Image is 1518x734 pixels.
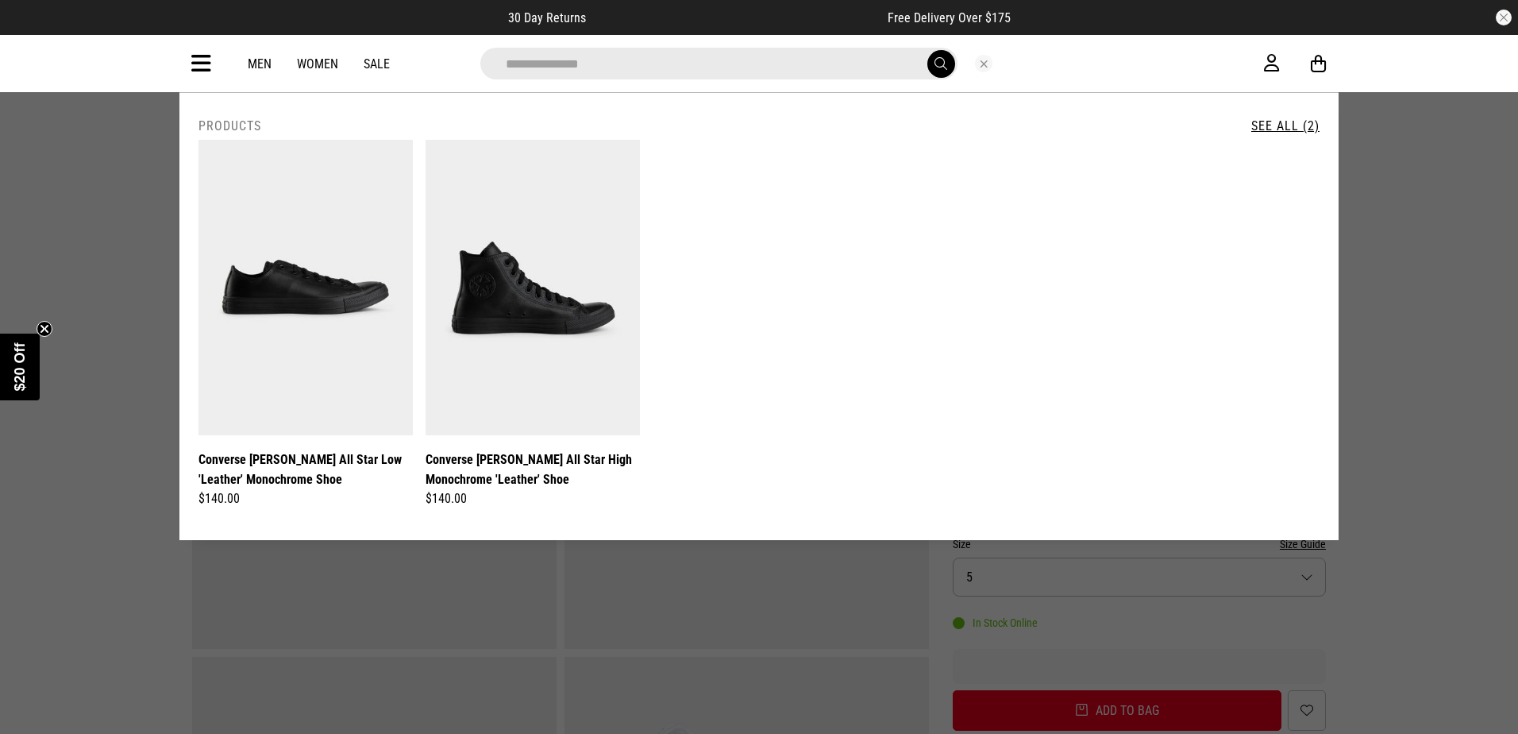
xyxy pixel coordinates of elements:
a: Women [297,56,338,71]
button: Close teaser [37,321,52,337]
div: $140.00 [426,489,640,508]
img: Converse Chuck Taylor All Star Low 'leather' Monochrome Shoe in Black [198,140,413,435]
a: Men [248,56,272,71]
span: Free Delivery Over $175 [888,10,1011,25]
a: Converse [PERSON_NAME] All Star High Monochrome 'Leather' Shoe [426,450,640,489]
a: Sale [364,56,390,71]
a: See All (2) [1251,118,1320,133]
img: Converse Chuck Taylor All Star High Monochrome 'leather' Shoe in Black [426,140,640,435]
div: $140.00 [198,489,413,508]
span: $20 Off [12,342,28,391]
span: 30 Day Returns [508,10,586,25]
h2: Products [198,118,261,133]
button: Open LiveChat chat widget [13,6,60,54]
iframe: Customer reviews powered by Trustpilot [618,10,856,25]
a: Converse [PERSON_NAME] All Star Low 'Leather' Monochrome Shoe [198,450,413,489]
button: Close search [975,55,992,72]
